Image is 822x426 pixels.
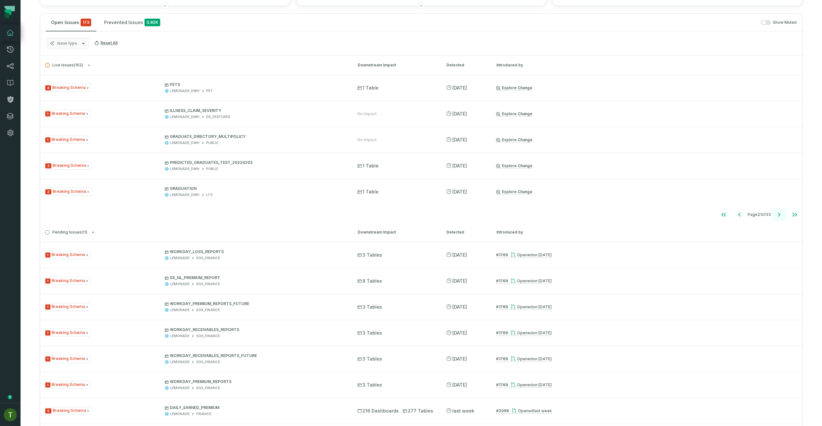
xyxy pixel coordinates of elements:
span: 277 Tables [403,408,433,414]
div: SOX_FINANCE [196,282,220,286]
relative-time: Sep 29, 2025, 7:14 PM GMT+3 [452,252,467,258]
relative-time: Sep 29, 2025, 7:14 PM GMT+3 [452,356,467,362]
span: 3 Tables [357,382,382,388]
span: Severity [45,85,51,90]
span: Severity [45,163,51,168]
span: 3.82K [144,19,160,26]
relative-time: Jul 15, 2025, 3:22 PM GMT+3 [533,330,552,335]
relative-time: Sep 29, 2025, 7:14 PM GMT+3 [452,304,467,310]
a: #1769Opened[DATE] 3:22:10 PM [496,382,552,388]
div: SOX_FINANCE [196,308,220,312]
div: Opened [512,408,552,413]
button: Go to first page [716,208,731,221]
span: Issue Type [44,407,91,415]
p: ILLNESS_CLAIM_SEVERITY [165,108,346,113]
div: Tooltip anchor [7,394,13,400]
div: Show Muted [168,20,797,25]
button: Prevented Issues [99,14,165,31]
p: WORKDAY_LOSS_REPORTS [165,249,346,254]
span: Issue type [57,41,77,46]
span: critical issues and errors combined [81,19,91,26]
relative-time: Jul 15, 2025, 3:22 PM GMT+3 [533,252,552,257]
span: Issue Type [44,110,90,118]
div: LEMONADE_DWH [170,89,199,93]
span: Severity [45,189,51,194]
div: Introduced by [496,229,554,235]
span: Severity [45,382,50,388]
a: Explore Change [496,189,532,194]
div: LEMONADE [170,308,189,312]
div: DS_FEATURES [206,115,230,119]
span: 8 Tables [357,278,382,284]
span: Severity [45,356,50,362]
button: Go to previous page [732,208,747,221]
span: Issue Type [44,162,91,170]
p: WORKDAY_PREMIUM_REPORTS [165,379,346,384]
button: Go to next page [771,208,787,221]
p: GRADUATE_DIRECTORY_MULTIPOLICY [165,134,346,139]
span: Issue Type [44,381,90,389]
relative-time: Sep 10, 2025, 6:31 PM GMT+3 [452,163,467,168]
div: LEMONADE [170,334,189,338]
span: Pending Issues ( 11 ) [45,230,87,235]
a: Explore Change [496,137,532,142]
span: Severity [45,252,50,258]
span: Issue Type [44,251,90,259]
span: Issue Type [44,277,90,285]
relative-time: Sep 21, 2025, 11:06 AM GMT+3 [534,408,552,413]
div: Detected [446,229,485,235]
button: Open Issues [46,14,96,31]
div: Live Issues(162) [40,75,802,222]
div: Opened [511,356,552,361]
span: Severity [45,137,50,142]
span: 3 Tables [357,304,382,310]
span: Issue Type [44,303,90,311]
div: LEMONADE [170,360,189,364]
a: #1769Opened[DATE] 3:22:10 PM [496,252,552,258]
span: Issue Type [44,188,91,196]
div: Opened [511,278,552,283]
span: 1 Table [357,163,379,169]
span: Issue Type [44,84,91,92]
relative-time: Jul 15, 2025, 3:22 PM GMT+3 [533,304,552,309]
relative-time: Jul 15, 2025, 3:22 PM GMT+3 [533,278,552,283]
span: Severity [45,111,50,116]
div: SOX_FINANCE [196,256,220,260]
span: Issue Type [44,355,90,363]
p: DE_NL_PREMIUM_REPORT [165,275,346,280]
div: No Impact [357,111,377,116]
a: Explore Change [496,163,532,168]
div: LEMONADE [170,256,189,260]
span: Severity [45,278,50,284]
button: Issue type [47,38,89,49]
div: SOX_FINANCE [196,360,220,364]
a: Explore Change [496,111,532,116]
div: Introduced by [496,62,554,68]
p: GRADUATION [165,186,346,191]
a: #1769Opened[DATE] 3:22:10 PM [496,304,552,310]
span: 1 Table [357,189,379,195]
div: LEMONADE_DWH [170,166,199,171]
div: LEMONADE_DWH [170,192,199,197]
span: 1 Table [357,85,379,91]
div: PET [206,89,213,93]
span: 3 Tables [357,252,382,258]
relative-time: Sep 29, 2025, 7:14 PM GMT+3 [452,382,467,388]
a: #1769Opened[DATE] 3:22:10 PM [496,278,552,284]
p: PREDICTED_GRADUATES_TEST_20220202 [165,160,346,165]
div: SOX_FINANCE [196,386,220,390]
button: Pending Issues(11) [45,230,346,235]
relative-time: Sep 10, 2025, 6:31 PM GMT+3 [452,111,467,116]
span: 3 Tables [357,356,382,362]
div: Opened [511,330,552,335]
relative-time: Sep 10, 2025, 6:31 PM GMT+3 [452,137,467,142]
p: DAILY_EARNED_PREMIUM [165,405,346,410]
span: Severity [45,408,51,413]
img: avatar of Tomer Galun [4,408,17,421]
span: Live Issues ( 162 ) [45,63,83,68]
p: WORKDAY_RECEIVABLES_REPORTS_FUTURE [165,353,346,358]
button: Go to last page [787,208,802,221]
div: LEMONADE [170,412,189,416]
span: Severity [45,304,50,310]
a: Explore Change [496,85,532,90]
